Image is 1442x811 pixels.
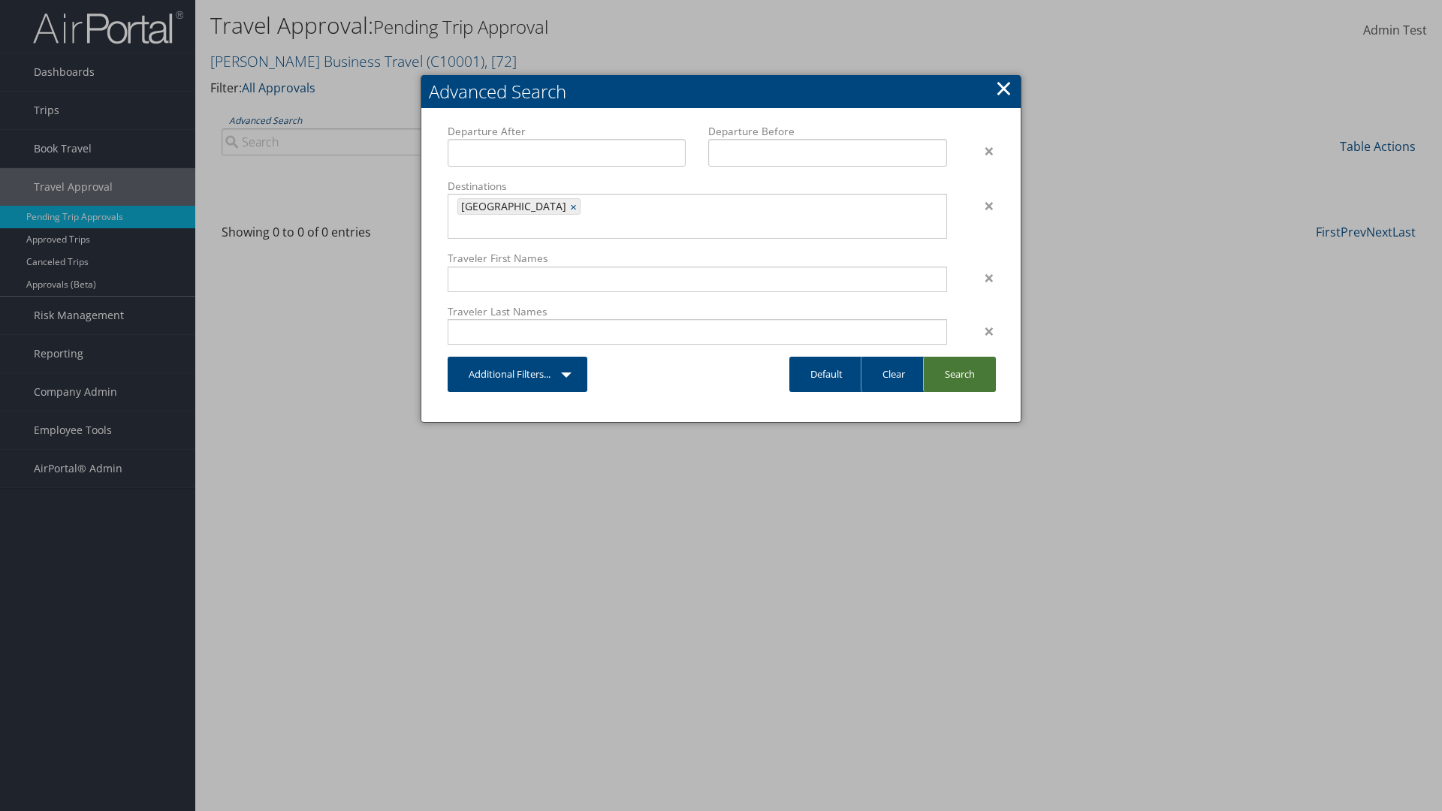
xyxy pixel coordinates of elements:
[448,357,587,392] a: Additional Filters...
[958,269,1006,287] div: ×
[570,199,580,214] a: ×
[958,322,1006,340] div: ×
[958,197,1006,215] div: ×
[448,124,686,139] label: Departure After
[958,142,1006,160] div: ×
[995,73,1012,103] a: Close
[448,179,947,194] label: Destinations
[923,357,996,392] a: Search
[458,199,566,214] span: [GEOGRAPHIC_DATA]
[708,124,946,139] label: Departure Before
[421,75,1021,108] h2: Advanced Search
[448,304,947,319] label: Traveler Last Names
[861,357,926,392] a: Clear
[448,251,947,266] label: Traveler First Names
[789,357,864,392] a: Default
